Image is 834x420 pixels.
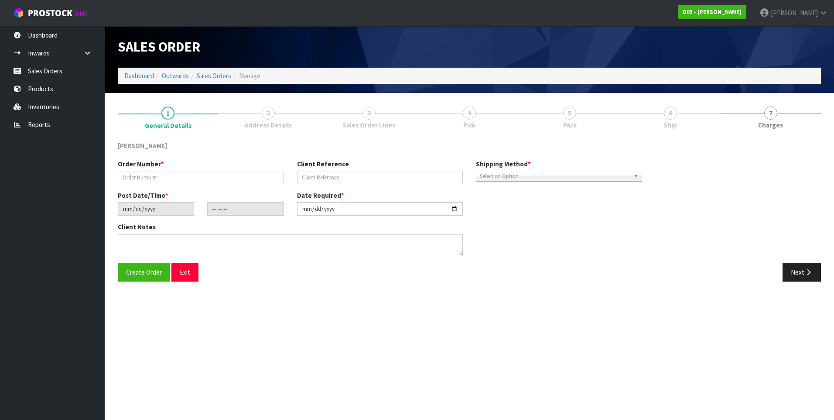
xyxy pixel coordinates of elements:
span: Pack [563,120,577,130]
span: Manage [239,72,260,80]
label: Shipping Method [476,159,531,169]
img: cube-alt.png [13,7,24,18]
span: [PERSON_NAME] [771,9,818,17]
span: 3 [362,107,376,120]
span: 4 [463,107,476,120]
span: General Details [118,134,821,288]
span: Pick [463,120,475,130]
a: Dashboard [124,72,154,80]
label: Client Reference [297,159,349,169]
span: Charges [758,120,783,130]
label: Order Number [118,159,164,169]
span: General Details [145,121,191,130]
span: Sales Order Lines [342,120,395,130]
span: ProStock [28,7,72,19]
span: Address Details [245,120,292,130]
span: [PERSON_NAME] [118,141,167,150]
input: Client Reference [297,171,463,184]
input: Order Number [118,171,284,184]
strong: D05 - [PERSON_NAME] [683,8,742,16]
span: 6 [664,107,677,120]
label: Post Date/Time [118,191,168,200]
span: 2 [262,107,275,120]
span: Create Order [126,268,162,276]
button: Next [783,263,821,282]
span: Ship [663,120,677,130]
span: Sales Order [118,38,200,55]
span: 7 [764,107,777,120]
small: WMS [74,10,88,18]
label: Client Notes [118,222,156,231]
button: Exit [171,263,198,282]
span: 5 [563,107,576,120]
label: Date Required [297,191,344,200]
button: Create Order [118,263,170,282]
a: Sales Orders [197,72,231,80]
a: Outwards [162,72,189,80]
span: 1 [161,107,174,120]
span: Select an Option [480,171,630,182]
